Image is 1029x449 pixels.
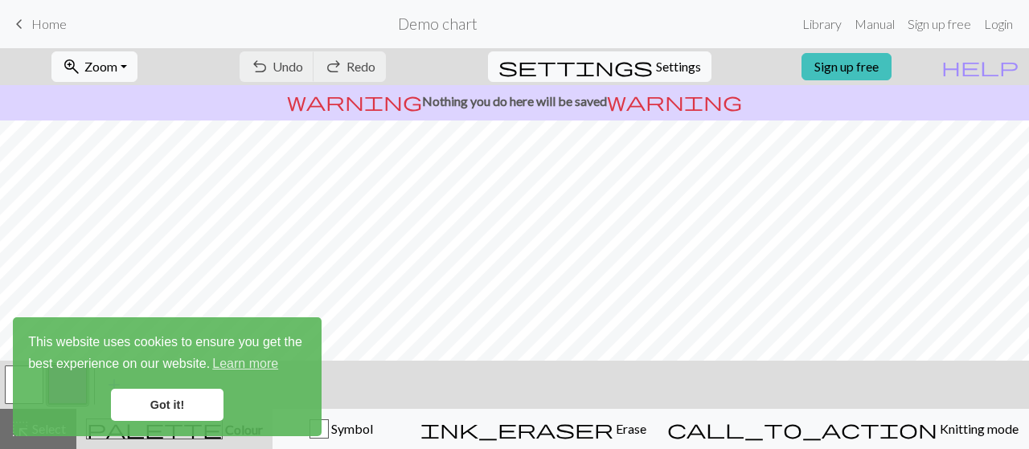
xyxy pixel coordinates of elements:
[51,51,137,82] button: Zoom
[613,421,646,436] span: Erase
[498,57,653,76] i: Settings
[657,409,1029,449] button: Knitting mode
[10,10,67,38] a: Home
[28,333,306,376] span: This website uses cookies to ensure you get the best experience on our website.
[10,13,29,35] span: keyboard_arrow_left
[978,8,1019,40] a: Login
[607,90,742,112] span: warning
[13,317,322,436] div: cookieconsent
[796,8,848,40] a: Library
[31,16,67,31] span: Home
[420,418,613,440] span: ink_eraser
[329,421,373,436] span: Symbol
[111,389,223,421] a: dismiss cookie message
[801,53,892,80] a: Sign up free
[410,409,657,449] button: Erase
[84,59,117,74] span: Zoom
[901,8,978,40] a: Sign up free
[937,421,1019,436] span: Knitting mode
[6,92,1023,111] p: Nothing you do here will be saved
[941,55,1019,78] span: help
[10,418,30,440] span: highlight_alt
[62,55,81,78] span: zoom_in
[848,8,901,40] a: Manual
[656,57,701,76] span: Settings
[398,14,478,33] h2: Demo chart
[287,90,422,112] span: warning
[273,409,410,449] button: Symbol
[210,352,281,376] a: learn more about cookies
[488,51,711,82] button: SettingsSettings
[498,55,653,78] span: settings
[667,418,937,440] span: call_to_action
